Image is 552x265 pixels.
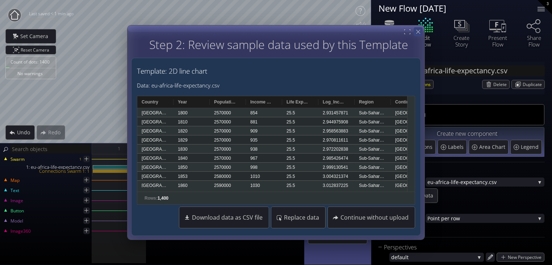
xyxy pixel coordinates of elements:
[282,163,318,171] div: 25.5
[10,156,25,163] span: Swarm
[79,155,81,164] div: 1
[210,126,246,135] div: 2570000
[282,126,318,135] div: 25.5
[10,228,31,235] span: Image360
[142,99,158,105] span: Country
[10,197,23,204] span: Image
[355,144,391,153] div: Sub-Saharan [GEOGRAPHIC_DATA]
[318,154,355,162] div: 2.985426474
[210,108,246,117] div: 2570000
[210,135,246,144] div: 2570000
[355,108,391,117] div: Sub-Saharan [GEOGRAPHIC_DATA]
[521,143,540,151] span: Legend
[379,4,528,13] div: New Flow [DATE]
[246,154,282,162] div: 967
[485,34,510,48] div: Present Flow
[210,144,246,153] div: 2570000
[508,253,544,261] span: New Perspective
[137,135,173,144] div: [GEOGRAPHIC_DATA]
[173,154,210,162] div: 1840
[10,208,24,214] span: Button
[246,126,282,135] div: 909
[379,243,536,252] div: Perspectives
[137,67,207,75] h4: Template: 2D line chart
[282,108,318,117] div: 25.5
[21,46,52,54] span: Reset Camera
[173,163,210,171] div: 1850
[391,135,427,144] div: [GEOGRAPHIC_DATA]
[173,117,210,126] div: 1810
[287,99,308,105] span: Life Expectancy (Years)
[282,117,318,126] div: 25.5
[250,99,272,105] span: Income (USD per Capita)
[391,126,427,135] div: [GEOGRAPHIC_DATA]
[282,181,318,189] div: 25.5
[521,34,547,48] div: Share Flow
[340,214,413,221] span: Continue without upload
[137,172,173,180] div: [GEOGRAPHIC_DATA]
[379,168,536,177] div: Data
[355,172,391,180] div: Sub-Saharan [GEOGRAPHIC_DATA]
[173,135,210,144] div: 1829
[210,154,246,162] div: 2570000
[355,154,391,162] div: Sub-Saharan [GEOGRAPHIC_DATA]
[355,163,391,171] div: Sub-Saharan [GEOGRAPHIC_DATA]
[149,37,408,52] span: Step 2: Review sample data used by this Template
[391,181,427,189] div: [GEOGRAPHIC_DATA]
[523,80,544,89] span: Duplicate
[391,163,427,171] div: [GEOGRAPHIC_DATA]
[318,135,355,144] div: 2.970811611
[318,163,355,171] div: 2.999130541
[355,181,391,189] div: Sub-Saharan [GEOGRAPHIC_DATA]
[282,135,318,144] div: 25.5
[427,178,472,187] span: eu-africa-life-expe
[20,33,53,40] span: Set Camera
[246,108,282,117] div: 854
[145,195,156,201] span: Rows
[10,218,23,224] span: Model
[246,135,282,144] div: 935
[282,154,318,162] div: 25.5
[355,117,391,126] div: Sub-Saharan [GEOGRAPHIC_DATA]
[137,82,219,89] h5: Data: eu-africa-life-expectancy.csv
[214,99,236,105] span: Population
[10,187,19,194] span: Text
[479,143,507,151] span: Area Chart
[192,214,267,221] span: Download data as CSV file
[178,99,187,105] span: Year
[493,80,509,89] span: Delete
[435,214,535,223] span: nt per row
[246,163,282,171] div: 998
[391,144,427,153] div: [GEOGRAPHIC_DATA]
[246,181,282,189] div: 1030
[318,108,355,117] div: 2.931457871
[137,108,173,117] div: [GEOGRAPHIC_DATA]
[17,129,34,136] span: Undo
[173,172,210,180] div: 1853
[392,130,542,139] div: Create new component
[173,126,210,135] div: 1820
[391,253,402,262] span: defa
[282,144,318,153] div: 25.5
[395,99,415,105] span: Continent
[318,172,355,180] div: 3.004321374
[379,94,536,103] div: Components
[210,181,246,189] div: 2590000
[137,154,173,162] div: [GEOGRAPHIC_DATA]
[402,253,475,262] span: ult
[472,178,535,187] span: ctancy.csv
[137,117,173,126] div: [GEOGRAPHIC_DATA]
[391,108,427,117] div: [GEOGRAPHIC_DATA]
[359,99,374,105] span: Region
[145,192,168,204] div: :
[137,126,173,135] div: [GEOGRAPHIC_DATA]
[355,135,391,144] div: Sub-Saharan [GEOGRAPHIC_DATA]
[391,172,427,180] div: [GEOGRAPHIC_DATA]
[137,163,173,171] div: [GEOGRAPHIC_DATA]
[284,214,323,221] span: Replace data
[210,163,246,171] div: 2570000
[10,144,91,154] input: Search objects
[10,177,20,184] span: Map
[323,233,363,240] span: Manage Steps
[355,126,391,135] div: Sub-Saharan [GEOGRAPHIC_DATA]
